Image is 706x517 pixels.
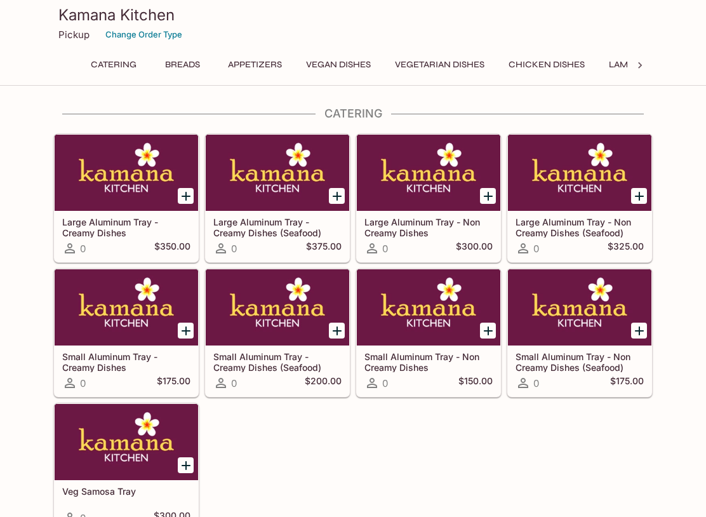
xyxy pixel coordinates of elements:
[62,351,190,372] h5: Small Aluminum Tray - Creamy Dishes
[608,241,644,256] h5: $325.00
[80,377,86,389] span: 0
[55,135,198,211] div: Large Aluminum Tray - Creamy Dishes
[329,323,345,339] button: Add Small Aluminum Tray - Creamy Dishes (Seafood)
[458,375,493,391] h5: $150.00
[306,241,342,256] h5: $375.00
[507,134,652,262] a: Large Aluminum Tray - Non Creamy Dishes (Seafood)0$325.00
[356,134,501,262] a: Large Aluminum Tray - Non Creamy Dishes0$300.00
[508,269,651,346] div: Small Aluminum Tray - Non Creamy Dishes (Seafood)
[178,323,194,339] button: Add Small Aluminum Tray - Creamy Dishes
[157,375,190,391] h5: $175.00
[631,188,647,204] button: Add Large Aluminum Tray - Non Creamy Dishes (Seafood)
[480,323,496,339] button: Add Small Aluminum Tray - Non Creamy Dishes
[364,217,493,238] h5: Large Aluminum Tray - Non Creamy Dishes
[58,29,90,41] p: Pickup
[602,56,674,74] button: Lamb Dishes
[80,243,86,255] span: 0
[502,56,592,74] button: Chicken Dishes
[533,377,539,389] span: 0
[178,457,194,473] button: Add Veg Samosa Tray
[382,377,388,389] span: 0
[100,25,188,44] button: Change Order Type
[516,217,644,238] h5: Large Aluminum Tray - Non Creamy Dishes (Seafood)
[84,56,143,74] button: Catering
[55,269,198,346] div: Small Aluminum Tray - Creamy Dishes
[516,351,644,372] h5: Small Aluminum Tray - Non Creamy Dishes (Seafood)
[299,56,378,74] button: Vegan Dishes
[533,243,539,255] span: 0
[357,135,500,211] div: Large Aluminum Tray - Non Creamy Dishes
[55,404,198,480] div: Veg Samosa Tray
[206,269,349,346] div: Small Aluminum Tray - Creamy Dishes (Seafood)
[205,269,350,397] a: Small Aluminum Tray - Creamy Dishes (Seafood)0$200.00
[213,351,342,372] h5: Small Aluminum Tray - Creamy Dishes (Seafood)
[206,135,349,211] div: Large Aluminum Tray - Creamy Dishes (Seafood)
[610,375,644,391] h5: $175.00
[364,351,493,372] h5: Small Aluminum Tray - Non Creamy Dishes
[54,269,199,397] a: Small Aluminum Tray - Creamy Dishes0$175.00
[154,56,211,74] button: Breads
[631,323,647,339] button: Add Small Aluminum Tray - Non Creamy Dishes (Seafood)
[231,377,237,389] span: 0
[53,107,653,121] h4: Catering
[480,188,496,204] button: Add Large Aluminum Tray - Non Creamy Dishes
[58,5,648,25] h3: Kamana Kitchen
[329,188,345,204] button: Add Large Aluminum Tray - Creamy Dishes (Seafood)
[213,217,342,238] h5: Large Aluminum Tray - Creamy Dishes (Seafood)
[62,486,190,497] h5: Veg Samosa Tray
[54,134,199,262] a: Large Aluminum Tray - Creamy Dishes0$350.00
[221,56,289,74] button: Appetizers
[305,375,342,391] h5: $200.00
[382,243,388,255] span: 0
[388,56,491,74] button: Vegetarian Dishes
[62,217,190,238] h5: Large Aluminum Tray - Creamy Dishes
[356,269,501,397] a: Small Aluminum Tray - Non Creamy Dishes0$150.00
[205,134,350,262] a: Large Aluminum Tray - Creamy Dishes (Seafood)0$375.00
[178,188,194,204] button: Add Large Aluminum Tray - Creamy Dishes
[231,243,237,255] span: 0
[456,241,493,256] h5: $300.00
[508,135,651,211] div: Large Aluminum Tray - Non Creamy Dishes (Seafood)
[357,269,500,346] div: Small Aluminum Tray - Non Creamy Dishes
[154,241,190,256] h5: $350.00
[507,269,652,397] a: Small Aluminum Tray - Non Creamy Dishes (Seafood)0$175.00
